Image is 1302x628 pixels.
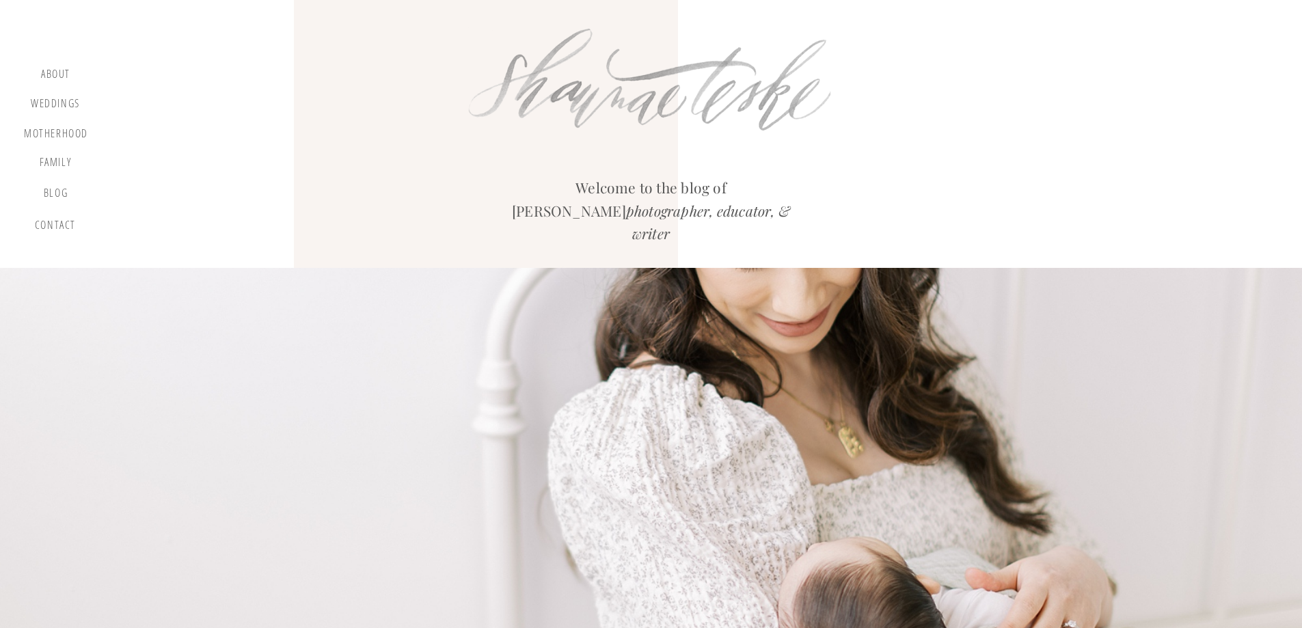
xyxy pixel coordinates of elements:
[626,201,790,243] i: photographer, educator, & writer
[502,176,800,232] h2: Welcome to the blog of [PERSON_NAME]
[36,187,76,206] a: blog
[29,97,81,114] a: Weddings
[32,219,79,237] a: contact
[36,68,76,84] a: about
[24,127,88,142] a: motherhood
[29,156,81,174] a: Family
